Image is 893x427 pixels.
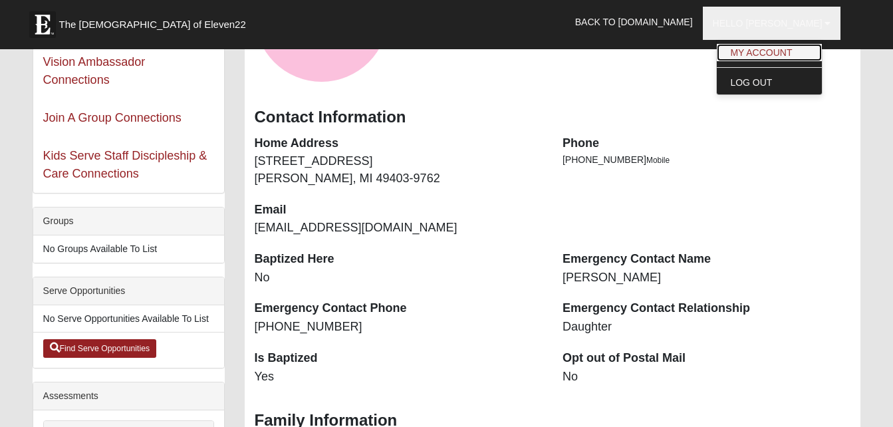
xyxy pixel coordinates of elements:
a: Hello [PERSON_NAME] [703,7,841,40]
h3: Contact Information [255,108,851,127]
a: Vision Ambassador Connections [43,55,146,86]
div: Assessments [33,382,224,410]
li: No Serve Opportunities Available To List [33,305,224,333]
div: Serve Opportunities [33,277,224,305]
dt: Emergency Contact Relationship [563,300,850,317]
a: My Account [717,44,822,61]
a: Join A Group Connections [43,111,182,124]
dt: Home Address [255,135,543,152]
dt: Emergency Contact Phone [255,300,543,317]
dd: No [563,368,850,386]
a: Find Serve Opportunities [43,339,157,358]
dt: Phone [563,135,850,152]
li: No Groups Available To List [33,235,224,263]
dd: [STREET_ADDRESS] [PERSON_NAME], MI 49403-9762 [255,153,543,187]
dd: Yes [255,368,543,386]
dt: Emergency Contact Name [563,251,850,268]
div: Groups [33,208,224,235]
a: Back to [DOMAIN_NAME] [565,5,703,39]
span: Hello [PERSON_NAME] [713,18,823,29]
a: The [DEMOGRAPHIC_DATA] of Eleven22 [23,5,289,38]
li: [PHONE_NUMBER] [563,153,850,167]
a: Log Out [717,74,822,91]
dt: Is Baptized [255,350,543,367]
span: Mobile [646,156,670,165]
dd: Daughter [563,319,850,336]
dt: Opt out of Postal Mail [563,350,850,367]
img: Eleven22 logo [29,11,56,38]
dd: [PHONE_NUMBER] [255,319,543,336]
span: The [DEMOGRAPHIC_DATA] of Eleven22 [59,18,246,31]
dt: Email [255,202,543,219]
dt: Baptized Here [255,251,543,268]
a: Kids Serve Staff Discipleship & Care Connections [43,149,207,180]
dd: No [255,269,543,287]
dd: [PERSON_NAME] [563,269,850,287]
dd: [EMAIL_ADDRESS][DOMAIN_NAME] [255,219,543,237]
